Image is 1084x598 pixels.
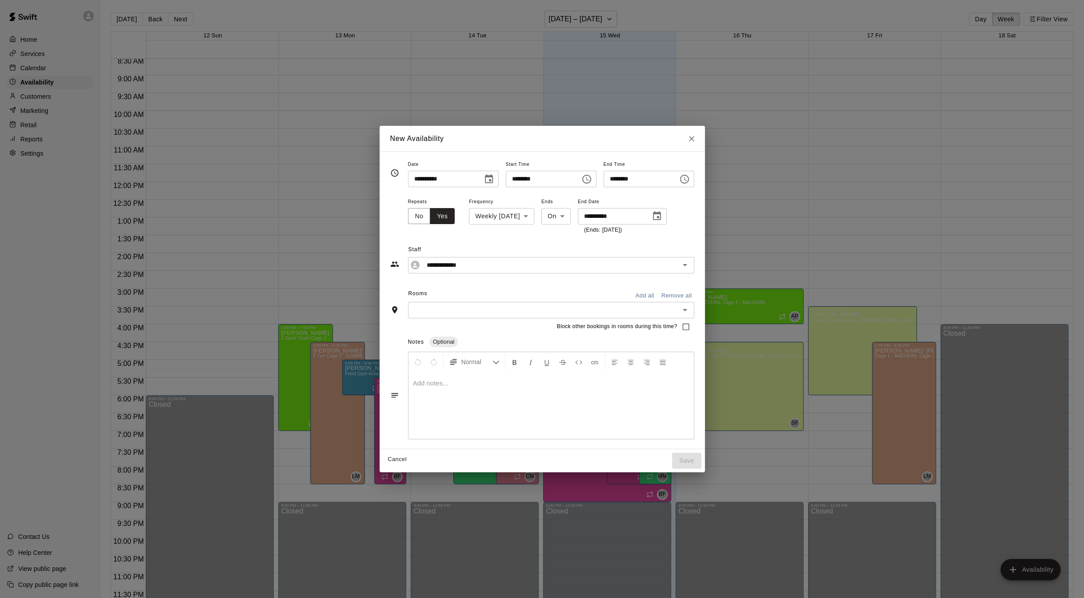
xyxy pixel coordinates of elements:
button: Format Italics [523,354,538,370]
span: Start Time [506,159,596,171]
button: Cancel [383,453,412,466]
button: Formatting Options [445,354,503,370]
button: Format Strikethrough [555,354,570,370]
span: Ends [541,196,571,208]
button: Insert Code [571,354,586,370]
button: Choose time, selected time is 4:00 PM [578,170,596,188]
svg: Rooms [390,305,399,314]
button: Choose date, selected date is Oct 15, 2025 [480,170,498,188]
button: Choose time, selected time is 8:30 PM [676,170,693,188]
p: (Ends: [DATE]) [584,226,660,235]
button: Choose date, selected date is Oct 31, 2025 [648,207,666,225]
svg: Notes [390,391,399,400]
div: On [541,208,571,225]
span: Staff [408,243,694,257]
span: Date [408,159,499,171]
div: outlined button group [408,208,455,225]
button: Undo [410,354,425,370]
span: Notes [408,339,424,345]
span: End Date [578,196,667,208]
button: Yes [430,208,455,225]
button: Insert Link [587,354,602,370]
button: Format Bold [507,354,522,370]
span: Optional [429,338,458,345]
button: Format Underline [539,354,554,370]
h6: New Availability [390,133,444,144]
span: Rooms [408,290,427,297]
span: Frequency [469,196,534,208]
button: Close [684,131,700,147]
span: Block other bookings in rooms during this time? [557,322,677,331]
svg: Staff [390,260,399,269]
span: End Time [604,159,694,171]
button: No [408,208,431,225]
span: Repeats [408,196,462,208]
div: Weekly [DATE] [469,208,534,225]
svg: Timing [390,169,399,177]
span: Normal [461,357,492,366]
button: Redo [426,354,441,370]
